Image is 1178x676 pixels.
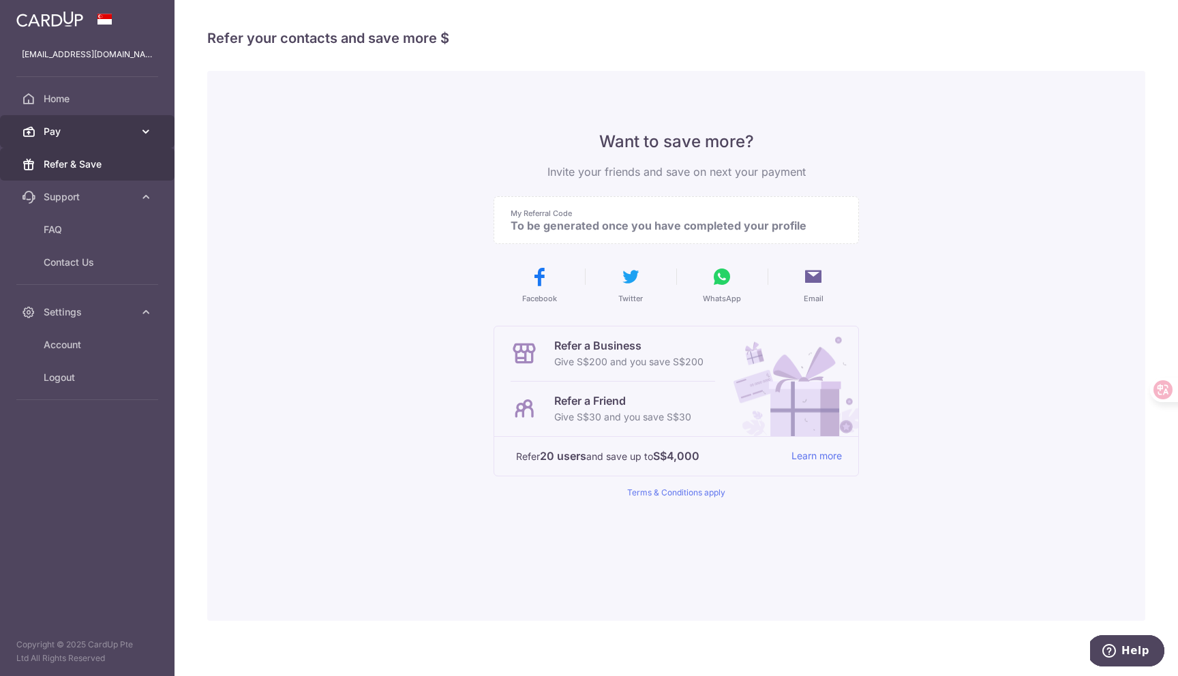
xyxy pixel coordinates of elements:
[554,393,691,409] p: Refer a Friend
[590,266,671,304] button: Twitter
[682,266,762,304] button: WhatsApp
[494,131,859,153] p: Want to save more?
[31,10,59,22] span: Help
[207,27,1145,49] h4: Refer your contacts and save more $
[44,305,134,319] span: Settings
[44,338,134,352] span: Account
[653,448,699,464] strong: S$4,000
[511,208,831,219] p: My Referral Code
[494,164,859,180] p: Invite your friends and save on next your payment
[44,157,134,171] span: Refer & Save
[554,354,704,370] p: Give S$200 and you save S$200
[22,48,153,61] p: [EMAIL_ADDRESS][DOMAIN_NAME]
[44,190,134,204] span: Support
[44,256,134,269] span: Contact Us
[627,487,725,497] a: Terms & Conditions apply
[44,223,134,236] span: FAQ
[721,326,858,436] img: Refer
[516,448,781,465] p: Refer and save up to
[511,219,831,232] p: To be generated once you have completed your profile
[554,337,704,354] p: Refer a Business
[44,92,134,106] span: Home
[44,125,134,138] span: Pay
[804,293,824,304] span: Email
[16,11,83,27] img: CardUp
[791,448,842,465] a: Learn more
[554,409,691,425] p: Give S$30 and you save S$30
[540,448,586,464] strong: 20 users
[773,266,854,304] button: Email
[44,371,134,384] span: Logout
[1090,635,1164,669] iframe: Opens a widget where you can find more information
[522,293,557,304] span: Facebook
[618,293,643,304] span: Twitter
[499,266,579,304] button: Facebook
[703,293,741,304] span: WhatsApp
